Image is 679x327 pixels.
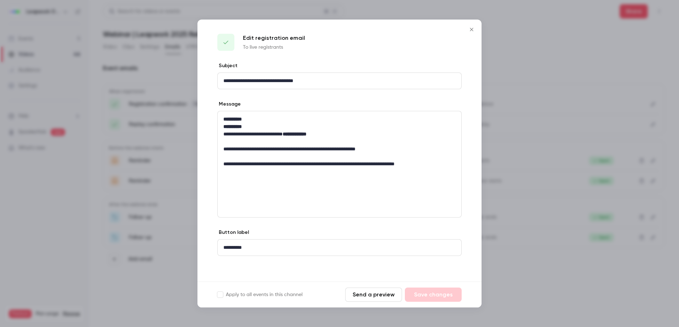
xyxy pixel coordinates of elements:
label: Message [217,101,241,108]
p: Edit registration email [243,34,305,42]
div: editor [218,111,461,172]
label: Subject [217,62,238,69]
div: editor [218,73,461,89]
div: editor [218,240,461,256]
button: Close [465,22,479,37]
button: Send a preview [345,288,402,302]
p: To live registrants [243,44,305,51]
label: Button label [217,229,249,236]
label: Apply to all events in this channel [217,291,303,298]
